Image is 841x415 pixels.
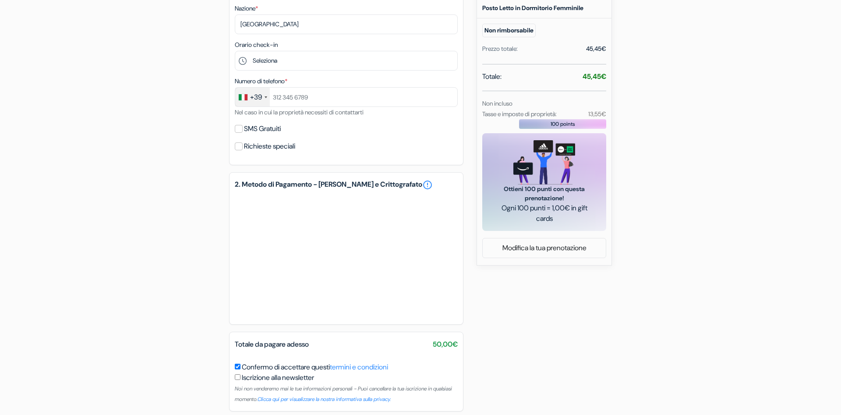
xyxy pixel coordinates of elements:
[235,340,309,349] span: Totale da pagare adesso
[235,88,270,106] div: Italy (Italia): +39
[482,110,557,118] small: Tasse e imposte di proprietà:
[483,240,606,256] a: Modifica la tua prenotazione
[244,140,295,153] label: Richieste speciali
[433,339,458,350] span: 50,00€
[244,123,281,135] label: SMS Gratuiti
[493,184,596,203] span: Ottieni 100 punti con questa prenotazione!
[583,72,606,81] strong: 45,45€
[242,372,314,383] label: Iscrizione alla newsletter
[551,120,575,128] span: 100 points
[235,77,287,86] label: Numero di telefono
[482,99,512,107] small: Non incluso
[493,203,596,224] span: Ogni 100 punti = 1,00€ in gift cards
[258,396,391,403] a: Clicca qui per visualizzare la nostra informativa sulla privacy.
[588,110,606,118] small: 13,55€
[482,71,502,82] span: Totale:
[482,4,583,12] b: Posto Letto in Dormitorio Femminile
[235,180,458,190] h5: 2. Metodo di Pagamento - [PERSON_NAME] e Crittografato
[330,362,388,372] a: termini e condizioni
[422,180,433,190] a: error_outline
[235,87,458,107] input: 312 345 6789
[242,362,388,372] label: Confermo di accettare questi
[513,140,575,184] img: gift_card_hero_new.png
[250,92,262,103] div: +39
[482,24,536,37] small: Non rimborsabile
[586,44,606,53] div: 45,45€
[235,4,258,13] label: Nazione
[235,385,452,403] small: Noi non venderemo mai le tue informazioni personali - Puoi cancellare la tua iscrizione in qualsi...
[482,44,518,53] div: Prezzo totale:
[235,40,278,50] label: Orario check-in
[235,108,364,116] small: Nel caso in cui la proprietà necessiti di contattarti
[233,192,459,319] iframe: Casella di inserimento pagamento sicuro con carta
